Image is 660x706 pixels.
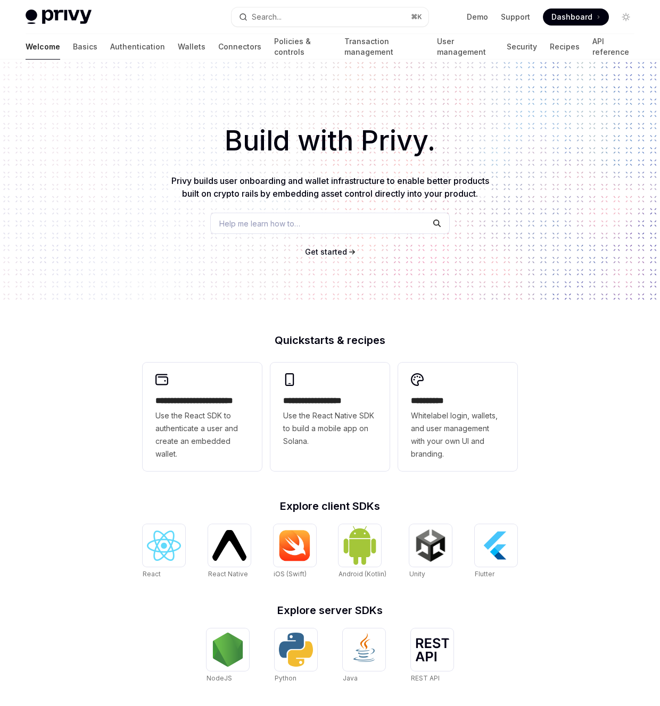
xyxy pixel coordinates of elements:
a: Security [507,34,537,60]
a: Demo [467,12,488,22]
a: API reference [592,34,634,60]
img: React [147,531,181,561]
h2: Quickstarts & recipes [143,335,517,346]
span: Unity [409,570,425,578]
img: Java [347,633,381,667]
a: ReactReact [143,524,185,579]
span: Use the React Native SDK to build a mobile app on Solana. [283,409,377,448]
span: Dashboard [551,12,592,22]
a: Welcome [26,34,60,60]
a: Basics [73,34,97,60]
a: NodeJSNodeJS [207,628,249,684]
a: Transaction management [344,34,424,60]
img: NodeJS [211,633,245,667]
span: Help me learn how to… [219,218,300,229]
a: Support [501,12,530,22]
a: UnityUnity [409,524,452,579]
img: Unity [414,528,448,562]
img: light logo [26,10,92,24]
span: Java [343,674,358,682]
span: Get started [305,247,347,256]
a: Wallets [178,34,205,60]
h2: Explore server SDKs [143,605,517,616]
a: **** *****Whitelabel login, wallets, and user management with your own UI and branding. [398,363,517,471]
span: Android (Kotlin) [339,570,386,578]
span: Privy builds user onboarding and wallet infrastructure to enable better products built on crypto ... [171,175,489,199]
span: iOS (Swift) [274,570,307,578]
a: Get started [305,247,347,257]
a: JavaJava [343,628,385,684]
a: REST APIREST API [411,628,453,684]
a: Connectors [218,34,261,60]
a: Authentication [110,34,165,60]
img: Android (Kotlin) [343,525,377,565]
a: User management [437,34,494,60]
span: React [143,570,161,578]
img: REST API [415,638,449,661]
img: Python [279,633,313,667]
span: Flutter [475,570,494,578]
span: ⌘ K [411,13,422,21]
span: Whitelabel login, wallets, and user management with your own UI and branding. [411,409,505,460]
h1: Build with Privy. [17,120,643,162]
a: Recipes [550,34,580,60]
a: Android (Kotlin)Android (Kotlin) [339,524,386,579]
span: React Native [208,570,248,578]
span: NodeJS [207,674,232,682]
img: iOS (Swift) [278,529,312,561]
a: **** **** **** ***Use the React Native SDK to build a mobile app on Solana. [270,363,390,471]
span: Python [275,674,296,682]
button: Open search [232,7,429,27]
a: PythonPython [275,628,317,684]
div: Search... [252,11,282,23]
h2: Explore client SDKs [143,501,517,511]
span: Use the React SDK to authenticate a user and create an embedded wallet. [155,409,249,460]
img: React Native [212,530,246,560]
a: Policies & controls [274,34,332,60]
button: Toggle dark mode [617,9,634,26]
img: Flutter [479,528,513,562]
span: REST API [411,674,440,682]
a: React NativeReact Native [208,524,251,579]
a: FlutterFlutter [475,524,517,579]
a: iOS (Swift)iOS (Swift) [274,524,316,579]
a: Dashboard [543,9,609,26]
